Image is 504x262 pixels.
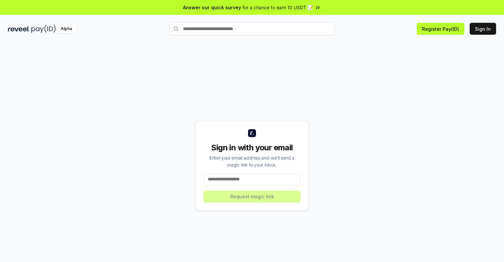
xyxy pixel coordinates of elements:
img: reveel_dark [8,25,30,33]
div: Enter your email address and we’ll send a magic link to your inbox. [203,154,301,168]
div: Alpha [57,25,76,33]
img: pay_id [31,25,56,33]
div: Sign in with your email [203,142,301,153]
button: Sign In [470,23,496,35]
button: Register Pay(ID) [417,23,464,35]
span: for a chance to earn 10 USDT 📝 [242,4,313,11]
img: logo_small [248,129,256,137]
span: Answer our quick survey [183,4,241,11]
